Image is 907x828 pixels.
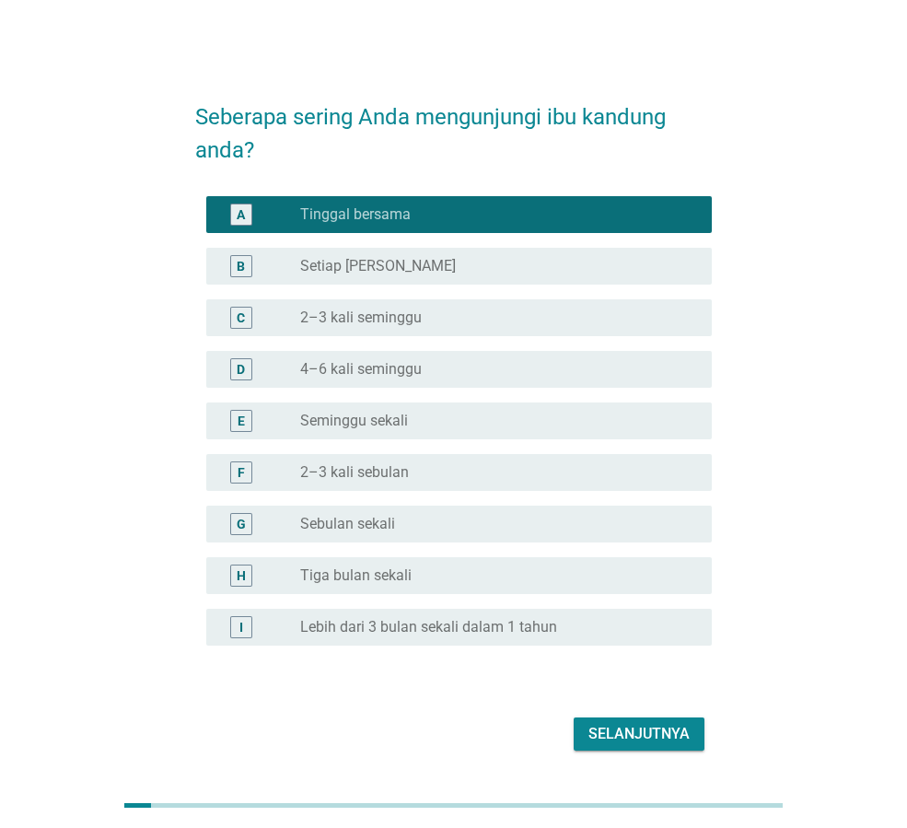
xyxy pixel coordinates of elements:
[238,411,245,430] div: E
[300,205,411,224] label: Tinggal bersama
[238,462,245,482] div: F
[300,412,408,430] label: Seminggu sekali
[574,717,704,751] button: Selanjutnya
[300,257,456,275] label: Setiap [PERSON_NAME]
[300,618,557,636] label: Lebih dari 3 bulan sekali dalam 1 tahun
[300,309,422,327] label: 2–3 kali seminggu
[237,514,246,533] div: G
[239,617,243,636] div: I
[195,82,712,167] h2: Seberapa sering Anda mengunjungi ibu kandung anda?
[300,360,422,379] label: 4–6 kali seminggu
[300,463,409,482] label: 2–3 kali sebulan
[588,723,690,745] div: Selanjutnya
[300,566,412,585] label: Tiga bulan sekali
[237,308,245,327] div: C
[237,566,246,585] div: H
[237,256,245,275] div: B
[237,204,245,224] div: A
[237,359,245,379] div: D
[300,515,395,533] label: Sebulan sekali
